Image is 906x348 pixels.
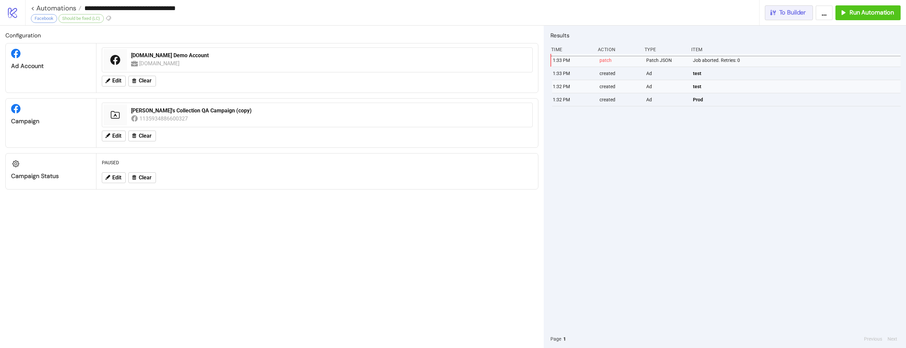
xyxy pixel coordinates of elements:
[131,107,528,114] div: [PERSON_NAME]'s Collection QA Campaign (copy)
[139,78,152,84] span: Clear
[139,114,189,123] div: 1135934886600327
[693,67,898,80] a: test
[112,133,121,139] span: Edit
[693,93,898,106] a: Prod
[128,131,156,141] button: Clear
[691,43,901,56] div: Item
[550,43,592,56] div: Time
[599,93,641,106] div: created
[112,78,121,84] span: Edit
[692,54,902,67] div: Job aborted. Retries: 0
[693,80,898,93] a: test
[112,175,121,181] span: Edit
[128,172,156,183] button: Clear
[102,172,126,183] button: Edit
[646,80,688,93] div: Ad
[552,67,594,80] div: 1:33 PM
[99,156,535,169] div: PAUSED
[11,62,91,70] div: Ad Account
[102,76,126,86] button: Edit
[886,335,899,343] button: Next
[850,9,894,16] span: Run Automation
[646,54,688,67] div: Patch JSON
[11,172,91,180] div: Campaign Status
[693,96,703,103] span: Prod
[131,52,528,59] div: [DOMAIN_NAME] Demo Account
[552,80,594,93] div: 1:32 PM
[102,131,126,141] button: Edit
[139,175,152,181] span: Clear
[561,335,568,343] button: 1
[816,5,833,20] button: ...
[139,59,181,68] div: [DOMAIN_NAME]
[128,76,156,86] button: Clear
[31,14,57,23] div: Facebook
[835,5,901,20] button: Run Automation
[550,335,561,343] span: Page
[646,67,688,80] div: Ad
[139,133,152,139] span: Clear
[552,93,594,106] div: 1:32 PM
[550,31,901,40] h2: Results
[5,31,538,40] h2: Configuration
[644,43,686,56] div: Type
[31,5,81,11] a: < Automations
[599,67,641,80] div: created
[646,93,688,106] div: Ad
[765,5,813,20] button: To Builder
[599,80,641,93] div: created
[599,54,641,67] div: patch
[552,54,594,67] div: 1:33 PM
[58,14,104,23] div: Should be fixed (LC)
[862,335,884,343] button: Previous
[779,9,806,16] span: To Builder
[11,117,91,125] div: Campaign
[597,43,639,56] div: Action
